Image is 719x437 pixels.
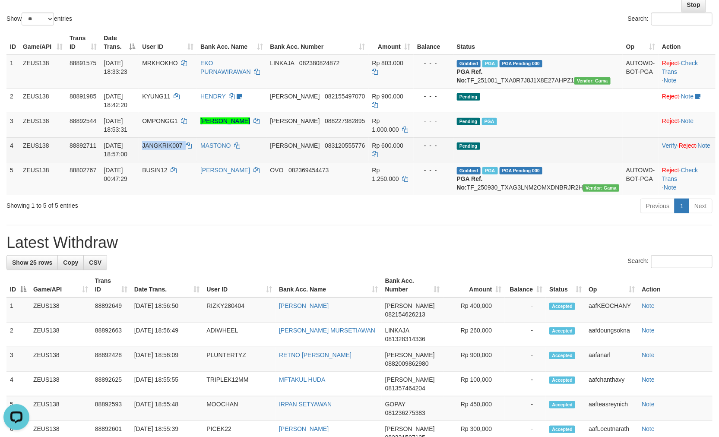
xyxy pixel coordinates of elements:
td: Rp 260,000 [443,323,505,347]
span: Accepted [549,327,575,335]
td: AUTOWD-BOT-PGA [623,55,659,89]
a: [PERSON_NAME] [200,117,250,124]
td: 4 [6,137,19,162]
th: ID [6,30,19,55]
span: Copy 082155497070 to clipboard [325,93,365,100]
th: Game/API: activate to sort column ascending [30,273,92,298]
span: 88892711 [70,142,96,149]
div: Showing 1 to 5 of 5 entries [6,198,293,210]
th: Balance [414,30,453,55]
a: Copy [57,255,84,270]
span: [PERSON_NAME] [385,302,435,309]
span: Copy 082154626213 to clipboard [385,311,425,318]
span: Copy 082380824872 to clipboard [299,60,339,66]
span: 88892544 [70,117,96,124]
td: ZEUS138 [30,396,92,421]
div: - - - [417,141,450,150]
td: [DATE] 18:56:49 [131,323,203,347]
span: GOPAY [385,401,405,408]
td: 1 [6,298,30,323]
span: Rp 803.000 [372,60,403,66]
label: Search: [628,255,713,268]
span: Marked by aafpengsreynich [482,60,497,67]
a: Note [642,425,655,432]
th: User ID: activate to sort column ascending [203,273,276,298]
span: Accepted [549,401,575,408]
span: [DATE] 18:53:31 [104,117,127,133]
div: - - - [417,59,450,67]
td: 3 [6,113,19,137]
th: Game/API: activate to sort column ascending [19,30,66,55]
td: MOOCHAN [203,396,276,421]
th: Amount: activate to sort column ascending [369,30,414,55]
span: LINKAJA [270,60,294,66]
td: Rp 900,000 [443,347,505,372]
span: 88802767 [70,167,96,174]
th: Op: activate to sort column ascending [585,273,638,298]
td: ZEUS138 [30,372,92,396]
a: Reject [662,60,679,66]
span: Accepted [549,426,575,433]
td: · [659,88,716,113]
td: · · [659,137,716,162]
span: [PERSON_NAME] [385,351,435,358]
th: Amount: activate to sort column ascending [443,273,505,298]
span: Copy 083120555776 to clipboard [325,142,365,149]
select: Showentries [22,13,54,25]
th: Action [638,273,713,298]
td: · · [659,162,716,195]
span: [DATE] 18:57:00 [104,142,127,158]
td: Rp 400,000 [443,298,505,323]
span: Show 25 rows [12,259,52,266]
td: Rp 450,000 [443,396,505,421]
span: OMPONGG1 [142,117,177,124]
a: Note [698,142,711,149]
span: 88891985 [70,93,96,100]
th: Bank Acc. Number: activate to sort column ascending [382,273,443,298]
td: ZEUS138 [19,162,66,195]
a: Note [642,351,655,358]
a: Next [689,199,713,213]
a: CSV [83,255,107,270]
span: OVO [270,167,283,174]
td: · · [659,55,716,89]
a: Note [642,302,655,309]
a: Reject [662,93,679,100]
th: Date Trans.: activate to sort column ascending [131,273,203,298]
span: PGA Pending [500,60,543,67]
td: - [505,323,546,347]
td: ZEUS138 [19,55,66,89]
td: [DATE] 18:55:48 [131,396,203,421]
td: aafteasreynich [585,396,638,421]
th: Bank Acc. Name: activate to sort column ascending [197,30,266,55]
a: MFTAKUL HUDA [279,376,325,383]
td: 1 [6,55,19,89]
span: BUSIN12 [142,167,167,174]
td: aafanarl [585,347,638,372]
td: - [505,347,546,372]
span: Vendor URL: https://trx31.1velocity.biz [583,184,619,192]
th: Date Trans.: activate to sort column descending [100,30,139,55]
a: IRPAN SETYAWAN [279,401,332,408]
b: PGA Ref. No: [457,68,483,84]
a: Reject [662,117,679,124]
a: Note [642,376,655,383]
td: 2 [6,323,30,347]
a: [PERSON_NAME] [279,425,329,432]
td: 5 [6,162,19,195]
span: PGA Pending [500,167,543,174]
span: Rp 600.000 [372,142,403,149]
span: KYUNG11 [142,93,170,100]
span: 88891575 [70,60,96,66]
span: [DATE] 00:47:29 [104,167,127,182]
span: Pending [457,93,480,101]
span: [PERSON_NAME] [270,93,320,100]
td: PLUNTERTYZ [203,347,276,372]
td: AUTOWD-BOT-PGA [623,162,659,195]
span: Rp 900.000 [372,93,403,100]
span: Marked by aafsreyleap [482,167,497,174]
span: Accepted [549,352,575,359]
a: Check Trans [662,167,698,182]
span: Grabbed [457,60,481,67]
span: Copy 082369454473 to clipboard [288,167,329,174]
